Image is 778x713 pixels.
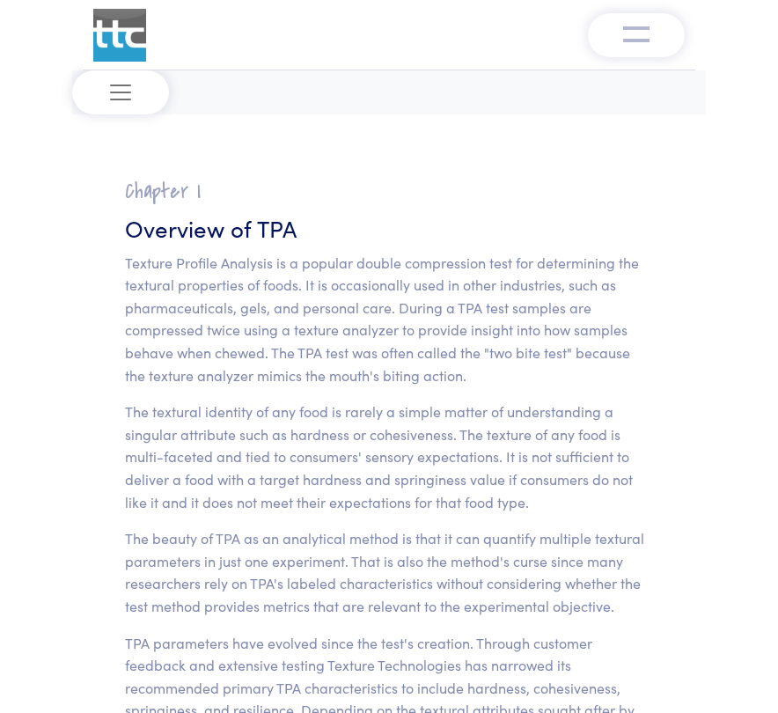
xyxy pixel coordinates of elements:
h3: Overview of TPA [125,212,653,244]
p: The textural identity of any food is rarely a simple matter of understanding a singular attribute... [125,401,653,513]
button: Toggle navigation [588,13,685,57]
h2: Chapter I [125,178,653,205]
p: Texture Profile Analysis is a popular double compression test for determining the textural proper... [125,252,653,387]
img: ttc_logo_1x1_v1.0.png [93,9,146,62]
img: menu-v1.0.png [623,22,650,43]
p: The beauty of TPA as an analytical method is that it can quantify multiple textural parameters in... [125,527,653,617]
button: Toggle navigation [72,70,169,114]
